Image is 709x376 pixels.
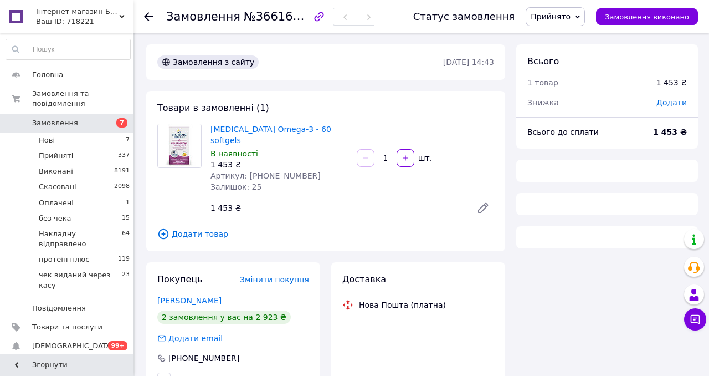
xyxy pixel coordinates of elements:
span: №366169494 [244,9,322,23]
div: 2 замовлення у вас на 2 923 ₴ [157,311,291,324]
a: [PERSON_NAME] [157,296,222,305]
div: Додати email [156,333,224,344]
div: 1 453 ₴ [206,200,467,216]
input: Пошук [6,39,130,59]
span: 2098 [114,182,130,192]
span: Замовлення та повідомлення [32,89,133,109]
div: Ваш ID: 718221 [36,17,133,27]
img: Postnatal Omega-3 - 60 softgels [158,124,201,167]
div: Замовлення з сайту [157,55,259,69]
span: протеїн плюс [39,255,89,265]
span: Додати [656,98,687,107]
span: Додати товар [157,228,494,240]
span: Знижка [527,98,559,107]
div: 1 453 ₴ [210,159,348,170]
span: Інтернет магазин БАДів спортивного харчування та аксесуарів SportFood [36,7,119,17]
span: чек виданий через касу [39,270,122,290]
span: Оплачені [39,198,74,208]
span: 8191 [114,166,130,176]
div: Нова Пошта (платна) [356,299,449,311]
span: 64 [122,229,130,249]
span: Прийняті [39,151,73,161]
span: Замовлення [166,10,240,23]
span: Всього до сплати [527,128,599,136]
span: 7 [116,118,127,128]
div: [PHONE_NUMBER] [167,353,240,364]
span: Накладну відправлено [39,229,122,249]
div: шт. [415,153,433,164]
span: Доставка [342,274,386,284]
span: 337 [118,151,130,161]
span: Покупець [157,274,203,284]
div: Статус замовлення [413,11,515,22]
span: Товари та послуги [32,322,102,332]
span: Всього [527,56,559,67]
span: без чека [39,214,71,223]
span: Прийнято [531,12,571,21]
div: Повернутися назад [144,11,153,22]
div: Додати email [167,333,224,344]
span: Змінити покупця [240,275,309,284]
span: Товари в замовленні (1) [157,103,269,113]
b: 1 453 ₴ [653,128,687,136]
a: [MEDICAL_DATA] Omega-3 - 60 softgels [210,125,331,145]
span: Головна [32,70,63,80]
span: 7 [126,135,130,145]
a: Редагувати [472,197,494,219]
span: 99+ [108,341,127,350]
span: Замовлення [32,118,78,128]
button: Замовлення виконано [596,8,698,25]
span: 23 [122,270,130,290]
span: Виконані [39,166,73,176]
div: 1 453 ₴ [656,77,687,88]
button: Чат з покупцем [684,308,706,331]
span: Нові [39,135,55,145]
span: 119 [118,255,130,265]
span: [DEMOGRAPHIC_DATA] [32,341,114,351]
span: Скасовані [39,182,76,192]
span: В наявності [210,149,258,158]
span: Повідомлення [32,303,86,313]
span: Артикул: [PHONE_NUMBER] [210,171,321,180]
span: 15 [122,214,130,223]
span: 1 [126,198,130,208]
span: Замовлення виконано [605,13,689,21]
span: Залишок: 25 [210,182,261,191]
span: 1 товар [527,78,558,87]
time: [DATE] 14:43 [443,58,494,67]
